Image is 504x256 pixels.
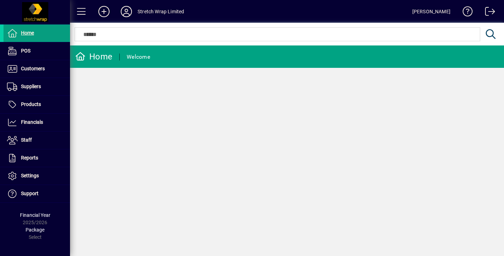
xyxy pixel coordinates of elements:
a: Support [3,185,70,202]
a: Reports [3,149,70,167]
span: Settings [21,173,39,178]
a: Products [3,96,70,113]
span: Reports [21,155,38,161]
span: Package [26,227,44,233]
div: Welcome [127,51,150,63]
span: Products [21,101,41,107]
div: Stretch Wrap Limited [138,6,184,17]
a: Staff [3,131,70,149]
a: Settings [3,167,70,185]
button: Profile [115,5,138,18]
a: POS [3,42,70,60]
span: Financial Year [20,212,50,218]
a: Knowledge Base [457,1,473,24]
a: Suppliers [3,78,70,95]
a: Financials [3,114,70,131]
span: Staff [21,137,32,143]
a: Customers [3,60,70,78]
span: Home [21,30,34,36]
a: Logout [480,1,495,24]
div: Home [75,51,112,62]
span: Suppliers [21,84,41,89]
span: Financials [21,119,43,125]
span: Customers [21,66,45,71]
button: Add [93,5,115,18]
div: [PERSON_NAME] [412,6,450,17]
span: Support [21,191,38,196]
span: POS [21,48,30,54]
